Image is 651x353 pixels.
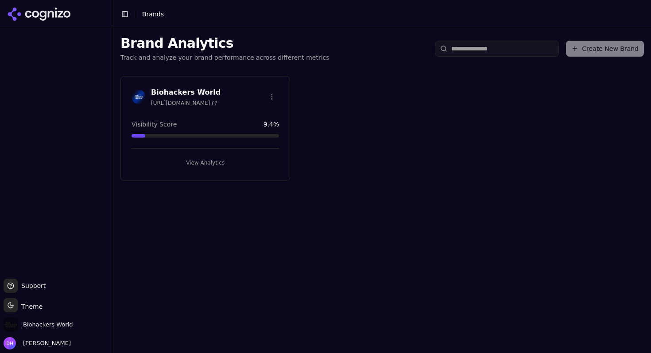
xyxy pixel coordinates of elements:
img: Dmytro Horbyk [4,337,16,349]
button: View Analytics [132,156,279,170]
button: Open user button [4,337,71,349]
span: Theme [18,303,43,310]
img: Biohackers World [132,90,146,104]
h1: Brand Analytics [120,35,329,51]
span: Biohackers World [23,321,73,329]
p: Track and analyze your brand performance across different metrics [120,53,329,62]
span: [PERSON_NAME] [19,339,71,347]
img: Biohackers World [4,318,18,332]
button: Open organization switcher [4,318,73,332]
span: [URL][DOMAIN_NAME] [151,100,217,107]
span: Visibility Score [132,120,177,129]
h3: Biohackers World [151,87,221,98]
span: Support [18,281,46,290]
nav: breadcrumb [142,10,626,19]
span: 9.4 % [263,120,279,129]
span: Brands [142,11,164,18]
